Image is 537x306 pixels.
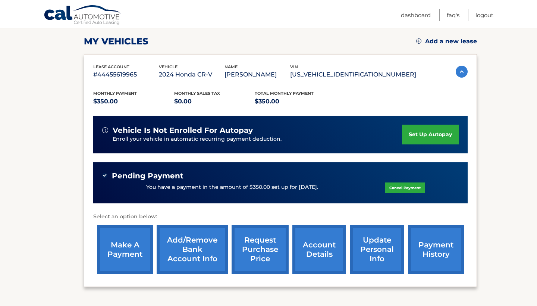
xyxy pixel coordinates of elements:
span: vehicle [159,64,178,69]
p: Enroll your vehicle in automatic recurring payment deduction. [113,135,402,143]
a: account details [292,225,346,274]
a: request purchase price [232,225,289,274]
h2: my vehicles [84,36,148,47]
p: [US_VEHICLE_IDENTIFICATION_NUMBER] [290,69,416,80]
p: $0.00 [174,96,255,107]
p: $350.00 [93,96,174,107]
a: FAQ's [447,9,459,21]
a: Cancel Payment [385,182,425,193]
img: check-green.svg [102,173,107,178]
p: Select an option below: [93,212,468,221]
a: make a payment [97,225,153,274]
a: Logout [475,9,493,21]
img: accordion-active.svg [456,66,468,78]
a: Dashboard [401,9,431,21]
img: alert-white.svg [102,127,108,133]
span: lease account [93,64,129,69]
p: $350.00 [255,96,336,107]
a: set up autopay [402,125,459,144]
p: [PERSON_NAME] [224,69,290,80]
span: Total Monthly Payment [255,91,314,96]
span: Monthly sales Tax [174,91,220,96]
p: You have a payment in the amount of $350.00 set up for [DATE]. [146,183,318,191]
a: payment history [408,225,464,274]
a: Add a new lease [416,38,477,45]
span: name [224,64,238,69]
a: Cal Automotive [44,5,122,26]
p: #44455619965 [93,69,159,80]
span: Pending Payment [112,171,183,181]
span: vehicle is not enrolled for autopay [113,126,253,135]
span: vin [290,64,298,69]
p: 2024 Honda CR-V [159,69,224,80]
img: add.svg [416,38,421,44]
a: update personal info [350,225,404,274]
a: Add/Remove bank account info [157,225,228,274]
span: Monthly Payment [93,91,137,96]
